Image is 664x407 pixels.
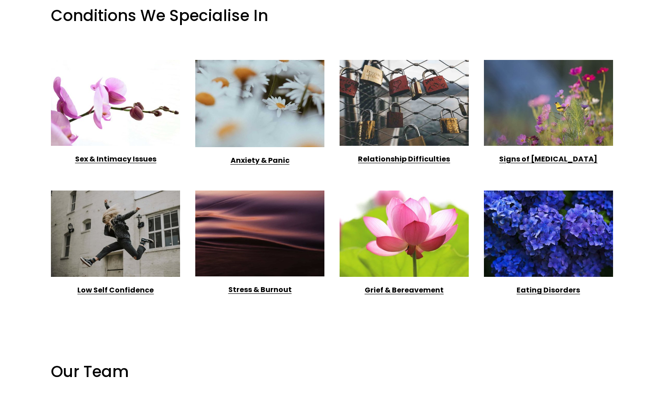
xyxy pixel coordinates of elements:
[365,285,444,295] a: Grief & Bereavement
[358,154,450,164] a: Relationship Difficulties
[51,343,613,401] h1: Our Team
[228,284,292,295] a: Stress & Burnout
[517,285,580,295] a: Eating Disorders
[231,155,290,165] a: Anxiety & Panic
[499,154,597,164] a: Signs of [MEDICAL_DATA]
[77,285,154,295] a: Low Self Confidence
[75,154,156,164] a: Sex & Intimacy Issues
